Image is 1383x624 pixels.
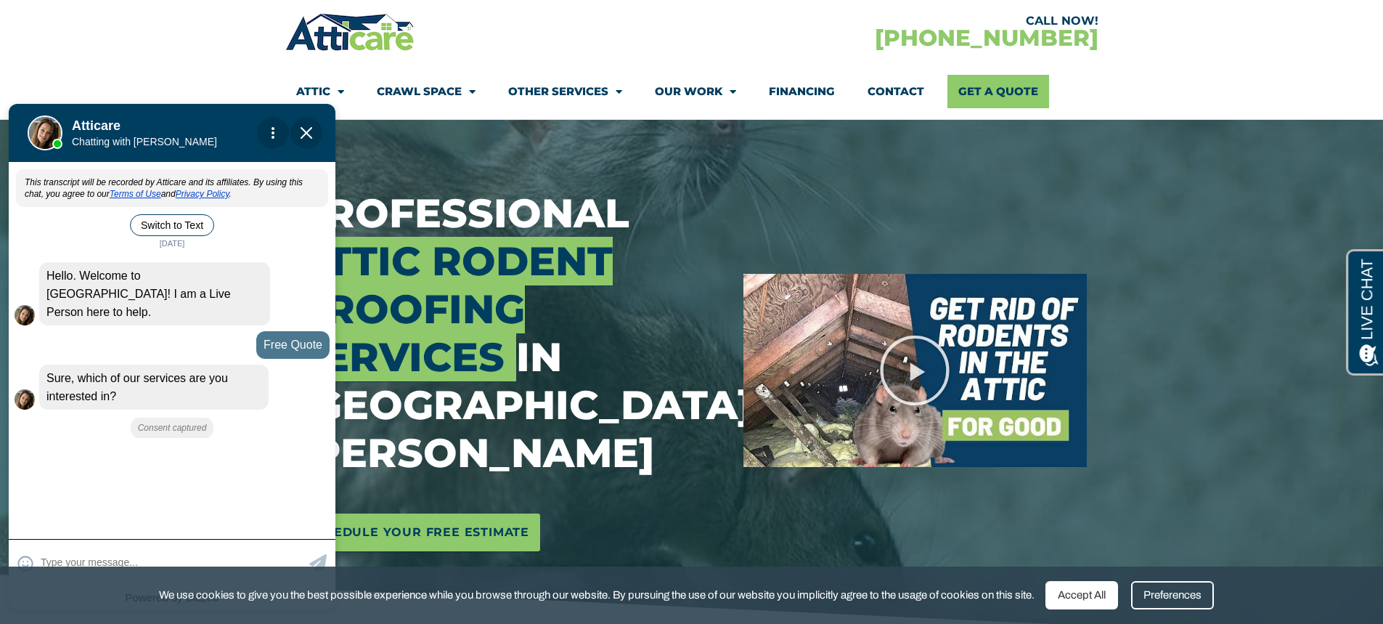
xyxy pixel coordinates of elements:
[155,137,189,148] span: [DATE]
[176,88,229,98] a: Privacy Policy
[9,485,335,508] div: Powered by Blazeo
[296,75,1088,108] nav: Menu
[159,586,1035,604] span: We use cookies to give you the best possible experience while you browse through our website. By ...
[296,190,722,477] h3: Professional in [GEOGRAPHIC_DATA][PERSON_NAME]
[16,68,328,106] div: This transcript will be recorded by Atticare and its affiliates. By using this chat, you agree to...
[72,35,250,46] p: Chatting with [PERSON_NAME]
[868,75,924,108] a: Contact
[28,15,62,49] img: Live Agent
[41,447,306,476] textarea: Type your response and press Return or Send
[130,113,214,135] button: Switch to Text
[655,75,736,108] a: Our Work
[296,237,613,381] span: Attic Rodent Proofing Services
[131,317,214,337] div: Consent captured
[257,16,289,48] div: Action Menu
[692,15,1098,27] div: CALL NOW!
[947,75,1049,108] a: Get A Quote
[296,514,541,551] a: Schedule Your Free Estimate
[9,438,335,485] div: Type your response and press Return or Send
[301,26,312,38] img: Close Chat
[15,204,35,224] img: Live Agent
[296,75,344,108] a: Attic
[110,88,161,98] a: Terms of Use
[377,75,476,108] a: Crawl Space
[508,75,622,108] a: Other Services
[17,455,33,471] span: Select Emoticon
[36,12,117,30] span: Opens a chat window
[769,75,835,108] a: Financing
[290,16,322,48] span: Close Chat
[72,17,250,46] div: Move
[1131,581,1214,609] div: Preferences
[307,521,530,544] span: Schedule Your Free Estimate
[46,169,231,217] span: Hello. Welcome to [GEOGRAPHIC_DATA]! I am a Live Person here to help.
[72,17,250,33] h1: Atticare
[39,264,269,309] div: Sure, which of our services are you interested in?
[1045,581,1118,609] div: Accept All
[65,101,269,159] div: Atticare
[15,288,35,309] img: Live Agent
[256,230,330,257] div: Free Quote
[878,334,951,407] div: Play Video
